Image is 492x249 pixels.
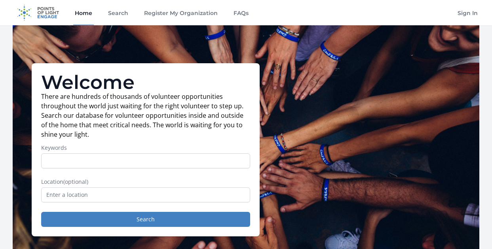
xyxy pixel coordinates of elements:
span: (optional) [63,178,88,185]
input: Enter a location [41,187,250,202]
button: Search [41,212,250,227]
label: Keywords [41,144,250,152]
p: There are hundreds of thousands of volunteer opportunities throughout the world just waiting for ... [41,92,250,139]
h1: Welcome [41,73,250,92]
label: Location [41,178,250,186]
